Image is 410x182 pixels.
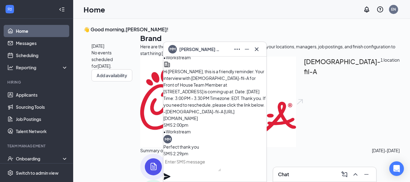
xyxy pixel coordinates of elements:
div: SMS 2:00pm [163,122,266,128]
div: Here are the brands under this account. Click into a brand to see your locations, managers, job p... [140,43,400,57]
button: Ellipses [232,44,242,54]
div: Open Intercom Messenger [389,161,404,176]
button: ChevronUp [351,170,360,179]
img: Chick-fil-A [140,57,296,147]
svg: Ellipses [234,46,241,53]
h3: Chat [278,171,289,178]
svg: UserCheck [7,156,13,162]
button: Minimize [362,170,371,179]
svg: Minimize [363,171,370,178]
span: [PERSON_NAME] Morillo [179,46,222,53]
span: 1 location [380,57,400,147]
a: Messages [16,37,68,49]
button: Add availability [91,69,132,81]
a: Sourcing Tools [16,101,68,113]
span: [DATE] [91,43,132,49]
a: Scheduling [16,49,68,61]
svg: Cross [253,46,260,53]
a: Talent Network [16,125,68,137]
h1: Brand [140,33,400,43]
svg: QuestionInfo [376,6,384,13]
div: Reporting [16,64,68,70]
svg: Notifications [363,6,370,13]
div: Hiring [7,80,67,85]
div: SMS 2:29pm [163,150,266,157]
img: icon [140,154,166,180]
svg: Plane [163,173,171,180]
a: Applicants [16,89,68,101]
svg: Settings [7,170,13,176]
a: Job Postings [16,113,68,125]
svg: ChevronUp [352,171,359,178]
div: Team Management [7,143,67,149]
span: Perfect thank you [163,144,199,149]
h1: Home [84,4,105,15]
svg: Collapse [59,6,65,12]
svg: Company [163,61,171,68]
svg: Analysis [7,64,13,70]
span: Summary of last week [140,147,184,154]
span: • Workstream [163,129,191,134]
span: [DATE] - [DATE] [372,147,400,154]
button: Cross [252,44,262,54]
h3: 👋 Good morning, [PERSON_NAME] ! [84,26,400,33]
span: • Workstream [163,55,191,60]
div: Onboarding [16,156,63,162]
div: MM [165,137,171,142]
span: No events scheduled for [DATE] . [91,49,132,69]
svg: ComposeMessage [341,171,348,178]
svg: WorkstreamLogo [7,6,13,12]
button: ComposeMessage [340,170,349,179]
button: Minimize [242,44,252,54]
h2: [DEMOGRAPHIC_DATA]-fil-A [304,57,380,147]
div: Switch to admin view [16,170,59,176]
div: EN [391,7,396,12]
span: Hi [PERSON_NAME], this is a friendly reminder. Your interview with [DEMOGRAPHIC_DATA]-fil-A for F... [163,69,266,121]
img: open.6027fd2a22e1237b5b06.svg [296,57,304,147]
a: Home [16,25,68,37]
svg: Minimize [243,46,251,53]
